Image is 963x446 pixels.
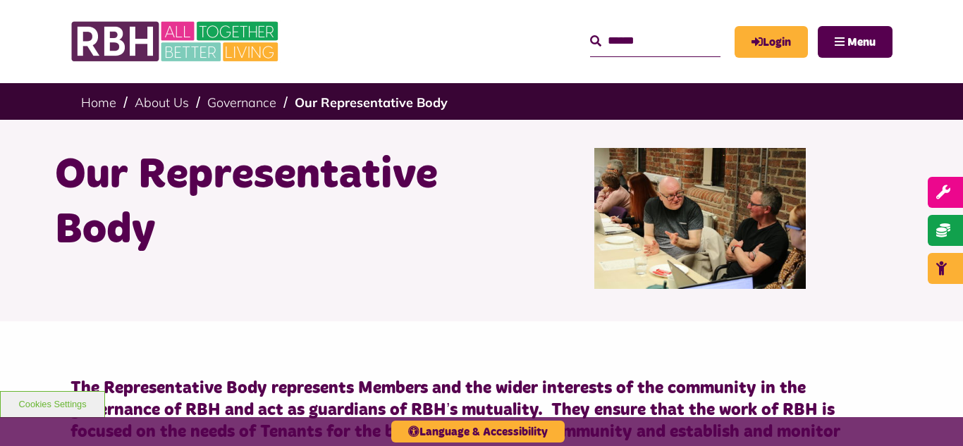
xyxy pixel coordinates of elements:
h1: Our Representative Body [55,148,471,258]
a: About Us [135,94,189,111]
iframe: Netcall Web Assistant for live chat [900,383,963,446]
img: RBH [70,14,282,69]
a: Governance [207,94,276,111]
a: MyRBH [735,26,808,58]
a: Our Representative Body [295,94,448,111]
button: Language & Accessibility [391,421,565,442]
button: Navigation [818,26,893,58]
img: Rep Body [594,148,806,289]
a: Home [81,94,116,111]
span: Menu [847,37,876,48]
